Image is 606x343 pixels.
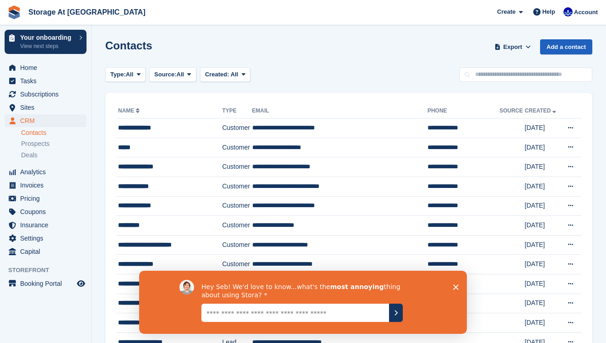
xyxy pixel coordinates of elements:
td: [DATE] [525,313,561,333]
span: All [177,70,184,79]
span: Booking Portal [20,277,75,290]
a: Deals [21,150,87,160]
span: Invoices [20,179,75,192]
span: Source: [154,70,176,79]
a: menu [5,179,87,192]
span: Coupons [20,205,75,218]
th: Type [222,104,252,118]
a: Prospects [21,139,87,149]
img: Seb Santiago [563,7,573,16]
h1: Contacts [105,39,152,52]
th: Phone [427,104,499,118]
span: Create [497,7,515,16]
a: menu [5,192,87,205]
td: [DATE] [525,294,561,313]
a: Add a contact [540,39,592,54]
span: Created: [205,71,229,78]
span: Sites [20,101,75,114]
td: [DATE] [525,274,561,294]
img: stora-icon-8386f47178a22dfd0bd8f6a31ec36ba5ce8667c1dd55bd0f319d3a0aa187defe.svg [7,5,21,19]
span: Type: [110,70,126,79]
a: menu [5,114,87,127]
a: Storage At [GEOGRAPHIC_DATA] [25,5,149,20]
a: Contacts [21,129,87,137]
th: Source [499,104,525,118]
a: menu [5,245,87,258]
td: Customer [222,157,252,177]
th: Email [252,104,427,118]
a: Name [118,107,141,114]
td: Customer [222,235,252,255]
a: menu [5,277,87,290]
td: [DATE] [525,118,561,138]
span: Settings [20,232,75,245]
td: Customer [222,255,252,274]
td: [DATE] [525,196,561,216]
td: [DATE] [525,235,561,255]
span: Tasks [20,75,75,87]
td: [DATE] [525,138,561,157]
td: Customer [222,138,252,157]
button: Created: All [200,67,250,82]
span: Help [542,7,555,16]
a: menu [5,219,87,231]
a: menu [5,205,87,218]
td: [DATE] [525,157,561,177]
button: Type: All [105,67,146,82]
span: Storefront [8,266,91,275]
span: All [231,71,238,78]
a: menu [5,232,87,245]
span: Export [503,43,522,52]
a: menu [5,61,87,74]
p: Your onboarding [20,34,75,41]
td: Customer [222,216,252,236]
iframe: Survey by David from Stora [139,271,467,334]
a: menu [5,75,87,87]
button: Source: All [149,67,196,82]
span: Analytics [20,166,75,178]
a: menu [5,101,87,114]
a: Created [525,107,558,114]
span: Home [20,61,75,74]
a: menu [5,88,87,101]
span: Capital [20,245,75,258]
span: All [126,70,134,79]
td: [DATE] [525,177,561,196]
a: Your onboarding View next steps [5,30,87,54]
span: Deals [21,151,38,160]
span: Subscriptions [20,88,75,101]
td: Customer [222,196,252,216]
p: View next steps [20,42,75,50]
td: [DATE] [525,255,561,274]
a: Preview store [76,278,87,289]
a: menu [5,166,87,178]
td: Customer [222,177,252,196]
span: Insurance [20,219,75,231]
span: Account [574,8,598,17]
td: Customer [222,118,252,138]
button: Export [492,39,533,54]
td: [DATE] [525,216,561,236]
span: Pricing [20,192,75,205]
span: Prospects [21,139,49,148]
span: CRM [20,114,75,127]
